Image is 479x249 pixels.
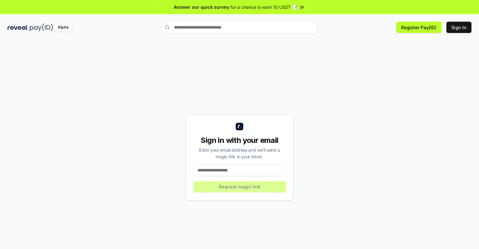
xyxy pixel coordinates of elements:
img: reveel_dark [8,24,29,31]
span: Answer our quick survey [174,4,229,10]
button: Sign In [446,22,471,33]
button: Register Pay(ID) [396,22,441,33]
img: logo_small [236,123,243,130]
div: Alpha [54,24,72,31]
img: pay_id [30,24,53,31]
span: for a chance to earn 10 USDT 📝 [230,4,298,10]
div: Enter your email address and we’ll send a magic link to your inbox. [193,147,286,160]
div: Sign in with your email [193,135,286,145]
